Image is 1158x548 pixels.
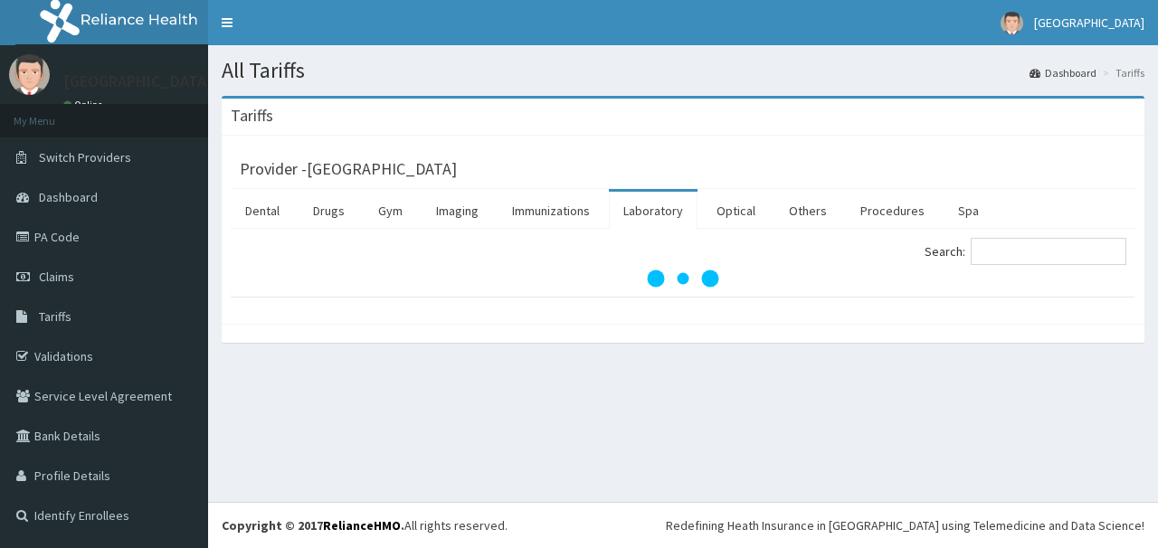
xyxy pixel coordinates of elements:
[208,502,1158,548] footer: All rights reserved.
[702,192,770,230] a: Optical
[9,54,50,95] img: User Image
[222,59,1144,82] h1: All Tariffs
[846,192,939,230] a: Procedures
[1034,14,1144,31] span: [GEOGRAPHIC_DATA]
[971,238,1126,265] input: Search:
[498,192,604,230] a: Immunizations
[39,308,71,325] span: Tariffs
[1001,12,1023,34] img: User Image
[63,99,107,111] a: Online
[39,269,74,285] span: Claims
[39,149,131,165] span: Switch Providers
[222,517,404,534] strong: Copyright © 2017 .
[231,108,273,124] h3: Tariffs
[609,192,698,230] a: Laboratory
[240,161,457,177] h3: Provider - [GEOGRAPHIC_DATA]
[774,192,841,230] a: Others
[1098,65,1144,80] li: Tariffs
[364,192,417,230] a: Gym
[231,192,294,230] a: Dental
[323,517,401,534] a: RelianceHMO
[666,516,1144,534] div: Redefining Heath Insurance in [GEOGRAPHIC_DATA] using Telemedicine and Data Science!
[944,192,993,230] a: Spa
[299,192,359,230] a: Drugs
[1030,65,1096,80] a: Dashboard
[39,189,98,205] span: Dashboard
[422,192,493,230] a: Imaging
[647,242,719,315] svg: audio-loading
[63,73,213,90] p: [GEOGRAPHIC_DATA]
[925,238,1126,265] label: Search:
